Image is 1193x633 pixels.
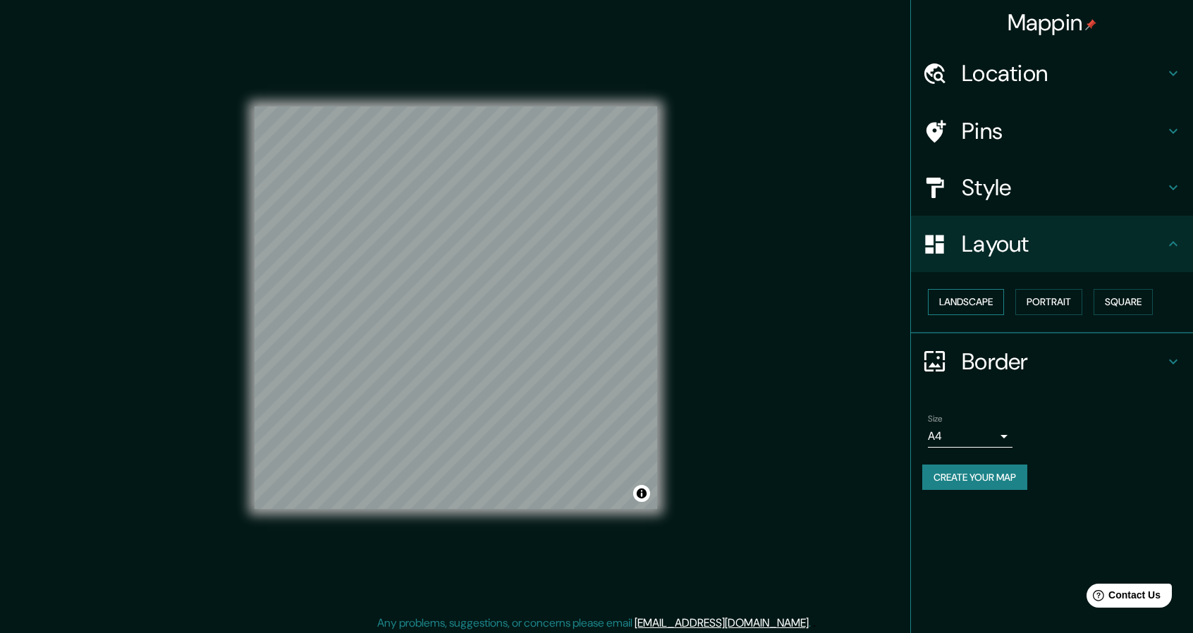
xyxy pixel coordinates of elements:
[962,59,1165,87] h4: Location
[377,615,811,632] p: Any problems, suggestions, or concerns please email .
[911,159,1193,216] div: Style
[962,230,1165,258] h4: Layout
[911,103,1193,159] div: Pins
[911,333,1193,390] div: Border
[811,615,813,632] div: .
[922,465,1027,491] button: Create your map
[1015,289,1082,315] button: Portrait
[928,412,943,424] label: Size
[1067,578,1177,617] iframe: Help widget launcher
[633,485,650,502] button: Toggle attribution
[1008,8,1097,37] h4: Mappin
[928,289,1004,315] button: Landscape
[1094,289,1153,315] button: Square
[911,45,1193,102] div: Location
[962,348,1165,376] h4: Border
[962,117,1165,145] h4: Pins
[928,425,1012,448] div: A4
[255,106,657,509] canvas: Map
[1085,19,1096,30] img: pin-icon.png
[813,615,816,632] div: .
[911,216,1193,272] div: Layout
[635,615,809,630] a: [EMAIL_ADDRESS][DOMAIN_NAME]
[962,173,1165,202] h4: Style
